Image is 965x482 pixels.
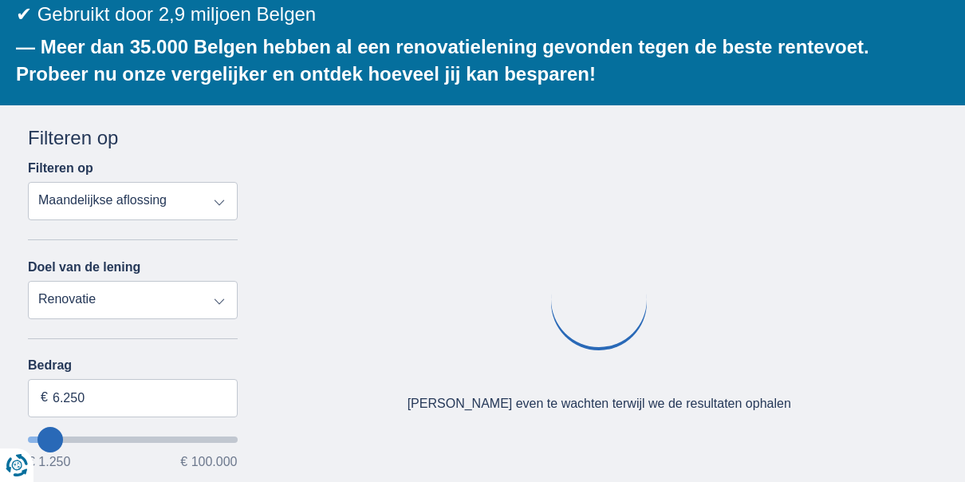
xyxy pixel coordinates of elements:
[16,36,869,85] b: — Meer dan 35.000 Belgen hebben al een renovatielening gevonden tegen de beste rentevoet. Probeer...
[180,456,237,468] span: € 100.000
[28,260,140,275] label: Doel van de lening
[28,456,70,468] span: € 1.250
[41,389,48,407] span: €
[28,161,93,176] label: Filteren op
[28,437,238,443] input: wantToBorrow
[28,124,238,152] div: Filteren op
[408,395,791,413] div: [PERSON_NAME] even te wachten terwijl we de resultaten ophalen
[28,358,238,373] label: Bedrag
